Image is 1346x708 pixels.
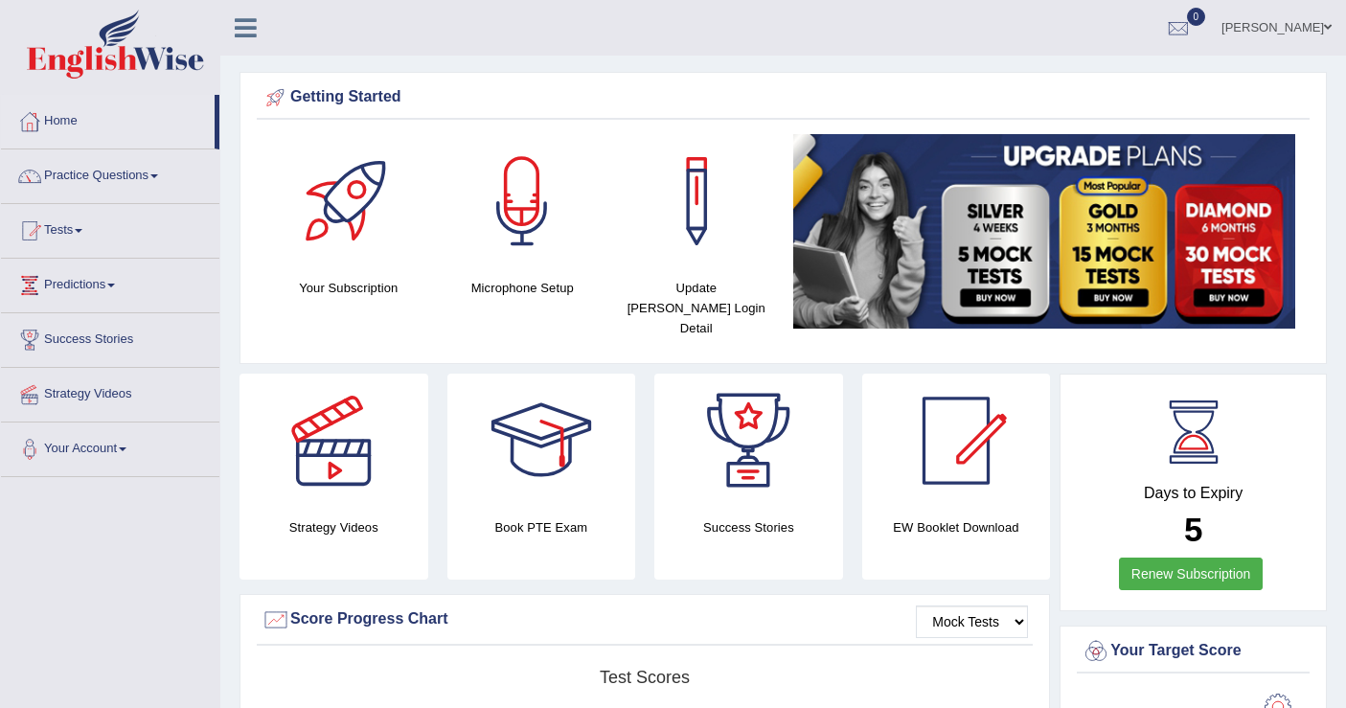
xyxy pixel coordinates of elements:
a: Tests [1,204,219,252]
h4: Book PTE Exam [447,517,636,537]
tspan: Test scores [600,668,690,687]
a: Practice Questions [1,149,219,197]
b: 5 [1184,511,1202,548]
h4: Your Subscription [271,278,426,298]
div: Score Progress Chart [262,605,1028,634]
h4: Microphone Setup [445,278,601,298]
div: Your Target Score [1082,637,1305,666]
img: small5.jpg [793,134,1296,329]
a: Home [1,95,215,143]
a: Predictions [1,259,219,307]
h4: EW Booklet Download [862,517,1051,537]
h4: Update [PERSON_NAME] Login Detail [619,278,774,338]
a: Strategy Videos [1,368,219,416]
a: Success Stories [1,313,219,361]
div: Getting Started [262,83,1305,112]
a: Your Account [1,423,219,470]
h4: Strategy Videos [240,517,428,537]
span: 0 [1187,8,1206,26]
h4: Success Stories [654,517,843,537]
a: Renew Subscription [1119,558,1264,590]
h4: Days to Expiry [1082,485,1305,502]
